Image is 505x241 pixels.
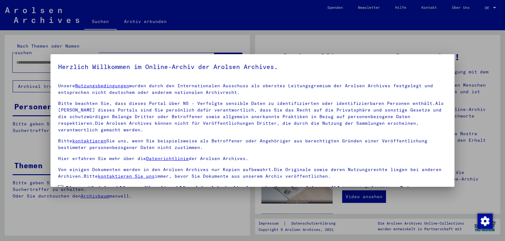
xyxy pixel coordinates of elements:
[58,155,447,162] p: Hier erfahren Sie mehr über die der Arolsen Archives.
[58,62,447,72] h5: Herzlich Willkommen im Online-Archiv der Arolsen Archives.
[75,83,129,89] a: Nutzungsbedingungen
[146,156,189,161] a: Datenrichtlinie
[477,213,492,228] div: Zustimmung ändern
[66,184,447,214] span: Einverständniserklärung: Hiermit erkläre ich mich damit einverstanden, dass ich sensible personen...
[58,138,447,151] p: Bitte Sie uns, wenn Sie beispielsweise als Betroffener oder Angehöriger aus berechtigten Gründen ...
[58,166,447,180] p: Von einigen Dokumenten werden in den Arolsen Archives nur Kopien aufbewahrt.Die Originale sowie d...
[58,83,447,96] p: Unsere wurden durch den Internationalen Ausschuss als oberstes Leitungsgremium der Arolsen Archiv...
[58,100,447,133] p: Bitte beachten Sie, dass dieses Portal über NS - Verfolgte sensible Daten zu identifizierten oder...
[478,214,493,229] img: Zustimmung ändern
[72,138,106,144] a: kontaktieren
[98,173,155,179] a: kontaktieren Sie uns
